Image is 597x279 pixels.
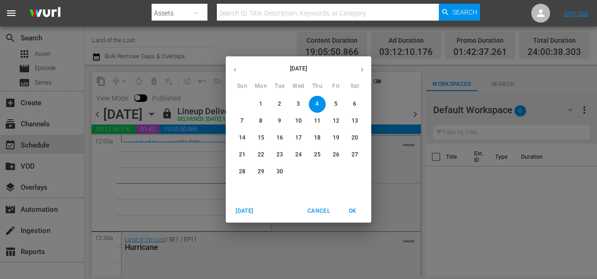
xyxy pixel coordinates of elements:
[239,168,245,176] p: 28
[258,151,264,159] p: 22
[271,147,288,163] button: 23
[352,134,358,142] p: 20
[253,113,269,130] button: 8
[6,8,17,19] span: menu
[353,100,356,108] p: 6
[314,117,321,125] p: 11
[346,130,363,147] button: 20
[253,147,269,163] button: 22
[278,117,281,125] p: 9
[234,82,251,91] span: Sun
[244,64,353,73] p: [DATE]
[258,134,264,142] p: 15
[276,151,283,159] p: 23
[314,151,321,159] p: 25
[334,100,337,108] p: 5
[314,134,321,142] p: 18
[271,82,288,91] span: Tue
[295,117,302,125] p: 10
[295,134,302,142] p: 17
[234,163,251,180] button: 28
[259,117,262,125] p: 8
[271,130,288,147] button: 16
[328,82,344,91] span: Fri
[346,147,363,163] button: 27
[309,147,326,163] button: 25
[240,117,244,125] p: 7
[304,203,334,219] button: Cancel
[253,82,269,91] span: Mon
[258,168,264,176] p: 29
[315,100,319,108] p: 4
[253,163,269,180] button: 29
[333,151,339,159] p: 26
[253,96,269,113] button: 1
[290,113,307,130] button: 10
[309,96,326,113] button: 4
[333,134,339,142] p: 19
[328,147,344,163] button: 26
[23,2,68,24] img: ans4CAIJ8jUAAAAAAAAAAAAAAAAAAAAAAAAgQb4GAAAAAAAAAAAAAAAAAAAAAAAAJMjXAAAAAAAAAAAAAAAAAAAAAAAAgAT5G...
[328,113,344,130] button: 12
[346,113,363,130] button: 13
[259,100,262,108] p: 1
[309,82,326,91] span: Thu
[352,151,358,159] p: 27
[290,96,307,113] button: 3
[307,206,330,216] span: Cancel
[234,147,251,163] button: 21
[346,82,363,91] span: Sat
[328,130,344,147] button: 19
[564,9,588,17] a: Sign Out
[239,151,245,159] p: 21
[233,206,256,216] span: [DATE]
[239,134,245,142] p: 14
[234,113,251,130] button: 7
[309,113,326,130] button: 11
[230,203,260,219] button: [DATE]
[295,151,302,159] p: 24
[276,134,283,142] p: 16
[290,82,307,91] span: Wed
[234,130,251,147] button: 14
[337,203,367,219] button: OK
[290,147,307,163] button: 24
[271,96,288,113] button: 2
[278,100,281,108] p: 2
[271,163,288,180] button: 30
[290,130,307,147] button: 17
[276,168,283,176] p: 30
[309,130,326,147] button: 18
[341,206,364,216] span: OK
[346,96,363,113] button: 6
[452,4,477,21] span: Search
[328,96,344,113] button: 5
[333,117,339,125] p: 12
[297,100,300,108] p: 3
[352,117,358,125] p: 13
[253,130,269,147] button: 15
[271,113,288,130] button: 9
